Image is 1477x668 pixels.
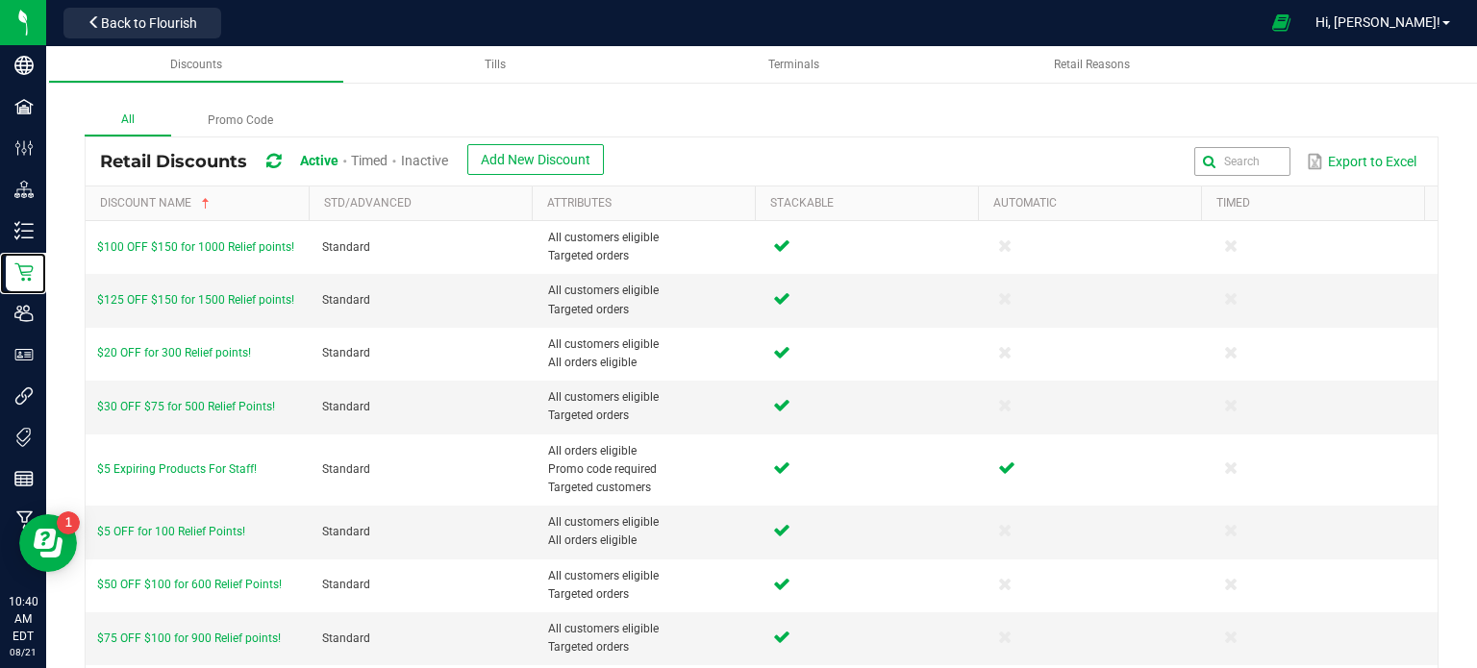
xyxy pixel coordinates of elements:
[97,400,275,413] span: $30 OFF $75 for 500 Relief Points!
[768,58,819,71] span: Terminals
[14,469,34,488] inline-svg: Reports
[467,144,604,175] button: Add New Discount
[63,8,221,38] button: Back to Flourish
[100,144,618,180] div: Retail Discounts
[97,631,281,645] span: $75 OFF $100 for 900 Relief points!
[97,240,294,254] span: $100 OFF $150 for 1000 Relief points!
[322,631,370,645] span: Standard
[322,462,370,476] span: Standard
[14,221,34,240] inline-svg: Inventory
[57,511,80,534] iframe: Resource center unread badge
[548,442,750,460] span: All orders eligible
[14,180,34,199] inline-svg: Distribution
[97,293,294,307] span: $125 OFF $150 for 1500 Relief points!
[401,153,448,168] span: Inactive
[770,196,970,211] a: StackableSortable
[548,354,750,372] span: All orders eligible
[548,620,750,638] span: All customers eligible
[548,335,750,354] span: All customers eligible
[322,346,370,359] span: Standard
[322,240,370,254] span: Standard
[485,58,506,71] span: Tills
[548,479,750,497] span: Targeted customers
[300,153,338,168] span: Active
[1260,4,1303,41] span: Open Ecommerce Menu
[85,105,171,136] label: All
[171,106,310,136] label: Promo Code
[97,525,245,538] span: $5 OFF for 100 Relief Points!
[100,196,301,211] a: Discount NameSortable
[170,58,222,71] span: Discounts
[322,525,370,538] span: Standard
[322,578,370,591] span: Standard
[548,247,750,265] span: Targeted orders
[9,645,38,659] p: 08/21
[14,97,34,116] inline-svg: Facilities
[322,400,370,413] span: Standard
[324,196,524,211] a: Std/AdvancedSortable
[548,585,750,604] span: Targeted orders
[1194,147,1290,176] input: Search
[97,578,282,591] span: $50 OFF $100 for 600 Relief Points!
[14,138,34,158] inline-svg: Configuration
[322,293,370,307] span: Standard
[1302,145,1421,178] button: Export to Excel
[548,638,750,656] span: Targeted orders
[548,407,750,425] span: Targeted orders
[548,460,750,479] span: Promo code required
[14,345,34,364] inline-svg: User Roles
[14,510,34,530] inline-svg: Manufacturing
[14,304,34,323] inline-svg: Users
[548,282,750,300] span: All customers eligible
[14,262,34,282] inline-svg: Retail
[548,229,750,247] span: All customers eligible
[198,196,213,211] span: Sortable
[1054,58,1130,71] span: Retail Reasons
[97,462,257,476] span: $5 Expiring Products For Staff!
[9,593,38,645] p: 10:40 AM EDT
[1315,14,1440,30] span: Hi, [PERSON_NAME]!
[97,346,251,359] span: $20 OFF for 300 Relief points!
[548,388,750,407] span: All customers eligible
[548,301,750,319] span: Targeted orders
[1216,196,1416,211] a: TimedSortable
[14,56,34,75] inline-svg: Company
[481,152,590,167] span: Add New Discount
[351,153,388,168] span: Timed
[993,196,1193,211] a: AutomaticSortable
[548,567,750,585] span: All customers eligible
[101,15,197,31] span: Back to Flourish
[547,196,747,211] a: AttributesSortable
[14,428,34,447] inline-svg: Tags
[14,386,34,406] inline-svg: Integrations
[548,532,750,550] span: All orders eligible
[19,514,77,572] iframe: Resource center
[548,513,750,532] span: All customers eligible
